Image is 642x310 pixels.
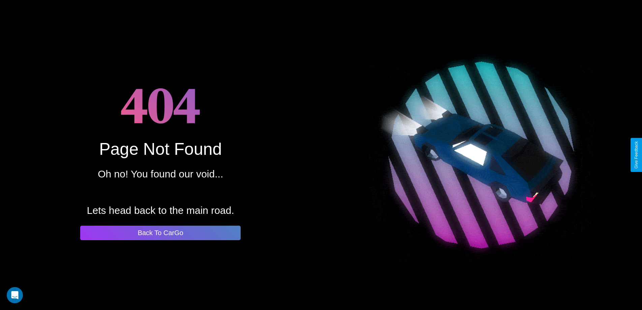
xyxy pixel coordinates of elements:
[80,226,241,240] button: Back To CarGo
[99,139,222,159] div: Page Not Found
[369,43,594,267] img: spinning car
[87,165,234,220] p: Oh no! You found our void... Lets head back to the main road.
[121,70,201,139] h1: 404
[634,141,639,169] div: Give Feedback
[7,287,23,303] div: Open Intercom Messenger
